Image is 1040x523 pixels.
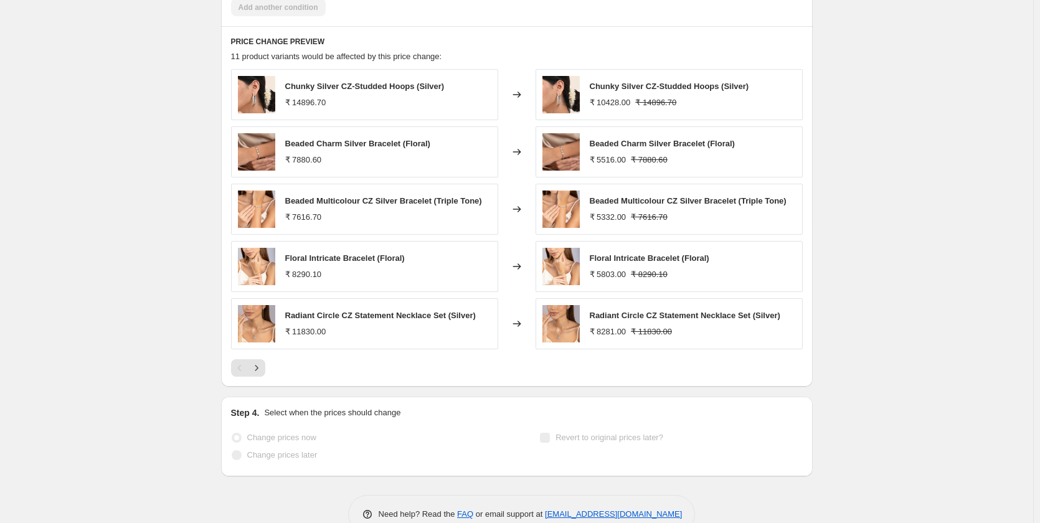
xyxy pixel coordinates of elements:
[590,82,749,91] span: Chunky Silver CZ-Studded Hoops (Silver)
[285,196,482,205] span: Beaded Multicolour CZ Silver Bracelet (Triple Tone)
[635,98,676,107] span: ₹ 14896.70
[555,433,663,442] span: Revert to original prices later?
[542,76,580,113] img: Chunky_Silver_CZ-Studded_Hoops_34e286c7-047e-4a12-ae4b-c1fa8c233a82_80x.webp
[285,327,326,336] span: ₹ 11830.00
[285,98,326,107] span: ₹ 14896.70
[590,139,735,148] span: Beaded Charm Silver Bracelet (Floral)
[545,509,682,519] a: [EMAIL_ADDRESS][DOMAIN_NAME]
[285,270,322,279] span: ₹ 8290.10
[247,433,316,442] span: Change prices now
[264,407,400,419] p: Select when the prices should change
[590,212,626,222] span: ₹ 5332.00
[285,155,322,164] span: ₹ 7880.60
[238,76,275,113] img: Chunky_Silver_CZ-Studded_Hoops_34e286c7-047e-4a12-ae4b-c1fa8c233a82_80x.webp
[231,52,442,61] span: 11 product variants would be affected by this price change:
[238,191,275,228] img: Beaded_Multicolour_CZ_Silver_Bracelet_Model_80x.jpg
[231,37,803,47] h6: PRICE CHANGE PREVIEW
[248,359,265,377] button: Next
[631,155,668,164] span: ₹ 7880.60
[631,327,672,336] span: ₹ 11830.00
[590,270,626,279] span: ₹ 5803.00
[457,509,473,519] a: FAQ
[590,155,626,164] span: ₹ 5516.00
[542,305,580,342] img: ACNS_55-min_80x.jpg
[231,407,260,419] h2: Step 4.
[238,305,275,342] img: ACNS_55-min_80x.jpg
[238,248,275,285] img: AJLB_5_80x.jpg
[285,139,430,148] span: Beaded Charm Silver Bracelet (Floral)
[542,248,580,285] img: AJLB_5_80x.jpg
[542,133,580,171] img: Beaded_Charm_Silver_Bracelet_Wrist_80x.jpg
[542,191,580,228] img: Beaded_Multicolour_CZ_Silver_Bracelet_Model_80x.jpg
[238,133,275,171] img: Beaded_Charm_Silver_Bracelet_Wrist_80x.jpg
[285,82,445,91] span: Chunky Silver CZ-Studded Hoops (Silver)
[285,253,405,263] span: Floral Intricate Bracelet (Floral)
[473,509,545,519] span: or email support at
[231,359,265,377] nav: Pagination
[631,270,668,279] span: ₹ 8290.10
[590,327,626,336] span: ₹ 8281.00
[285,212,322,222] span: ₹ 7616.70
[590,196,787,205] span: Beaded Multicolour CZ Silver Bracelet (Triple Tone)
[590,98,631,107] span: ₹ 10428.00
[285,311,476,320] span: Radiant Circle CZ Statement Necklace Set (Silver)
[631,212,668,222] span: ₹ 7616.70
[247,450,318,459] span: Change prices later
[379,509,458,519] span: Need help? Read the
[590,253,709,263] span: Floral Intricate Bracelet (Floral)
[590,311,780,320] span: Radiant Circle CZ Statement Necklace Set (Silver)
